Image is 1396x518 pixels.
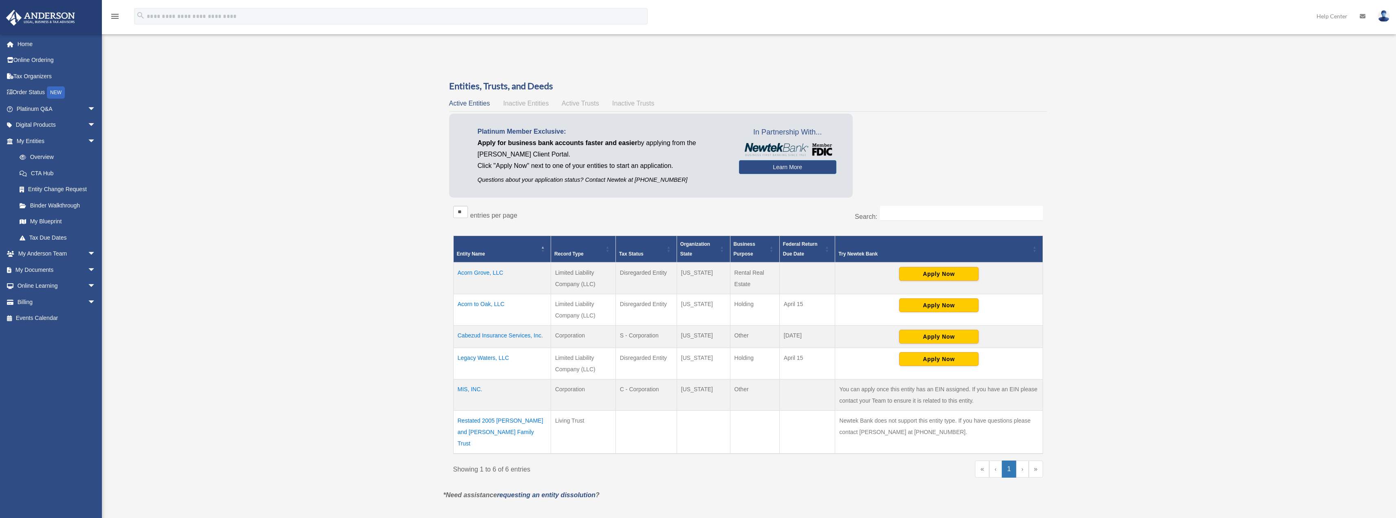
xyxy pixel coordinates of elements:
td: Restated 2005 [PERSON_NAME] and [PERSON_NAME] Family Trust [453,411,551,454]
th: Record Type: Activate to sort [551,236,615,263]
a: Tax Organizers [6,68,108,84]
a: Learn More [739,160,836,174]
span: Inactive Trusts [612,100,654,107]
p: Platinum Member Exclusive: [478,126,727,137]
a: CTA Hub [11,165,104,181]
span: Entity Name [457,251,485,257]
label: Search: [855,213,877,220]
div: Showing 1 to 6 of 6 entries [453,461,742,475]
span: Apply for business bank accounts faster and easier [478,139,637,146]
span: Active Entities [449,100,490,107]
span: Tax Status [619,251,644,257]
label: entries per page [470,212,518,219]
span: arrow_drop_down [88,294,104,311]
td: Corporation [551,379,615,411]
th: Try Newtek Bank : Activate to sort [835,236,1043,263]
a: Previous [989,461,1002,478]
a: Tax Due Dates [11,229,104,246]
td: Legacy Waters, LLC [453,348,551,379]
th: Tax Status: Activate to sort [615,236,677,263]
td: Acorn to Oak, LLC [453,294,551,326]
button: Apply Now [899,298,979,312]
span: arrow_drop_down [88,278,104,295]
img: Anderson Advisors Platinum Portal [4,10,77,26]
a: Binder Walkthrough [11,197,104,214]
td: Living Trust [551,411,615,454]
td: April 15 [779,294,835,326]
img: User Pic [1378,10,1390,22]
td: Limited Liability Company (LLC) [551,294,615,326]
td: Newtek Bank does not support this entity type. If you have questions please contact [PERSON_NAME]... [835,411,1043,454]
span: Business Purpose [734,241,755,257]
td: Holding [730,348,779,379]
button: Apply Now [899,330,979,344]
i: menu [110,11,120,21]
a: Last [1029,461,1043,478]
td: Disregarded Entity [615,262,677,294]
div: NEW [47,86,65,99]
span: arrow_drop_down [88,101,104,117]
td: Cabezud Insurance Services, Inc. [453,326,551,348]
td: Limited Liability Company (LLC) [551,262,615,294]
td: Rental Real Estate [730,262,779,294]
a: Digital Productsarrow_drop_down [6,117,108,133]
td: Other [730,326,779,348]
td: Disregarded Entity [615,294,677,326]
td: Disregarded Entity [615,348,677,379]
div: Try Newtek Bank [838,249,1030,259]
td: Acorn Grove, LLC [453,262,551,294]
td: [US_STATE] [677,262,730,294]
p: Questions about your application status? Contact Newtek at [PHONE_NUMBER] [478,175,727,185]
span: Inactive Entities [503,100,549,107]
th: Organization State: Activate to sort [677,236,730,263]
th: Federal Return Due Date: Activate to sort [779,236,835,263]
td: [US_STATE] [677,326,730,348]
button: Apply Now [899,267,979,281]
th: Business Purpose: Activate to sort [730,236,779,263]
td: [US_STATE] [677,348,730,379]
a: Billingarrow_drop_down [6,294,108,310]
button: Apply Now [899,352,979,366]
a: requesting an entity dissolution [497,492,595,498]
a: First [975,461,989,478]
a: Online Ordering [6,52,108,68]
img: NewtekBankLogoSM.png [743,143,832,156]
span: Organization State [680,241,710,257]
a: 1 [1002,461,1016,478]
td: Holding [730,294,779,326]
a: Next [1016,461,1029,478]
a: My Documentsarrow_drop_down [6,262,108,278]
a: Home [6,36,108,52]
h3: Entities, Trusts, and Deeds [449,80,1047,93]
span: arrow_drop_down [88,117,104,134]
a: Order StatusNEW [6,84,108,101]
a: My Entitiesarrow_drop_down [6,133,104,149]
span: Record Type [554,251,584,257]
td: MIS, INC. [453,379,551,411]
a: Entity Change Request [11,181,104,198]
th: Entity Name: Activate to invert sorting [453,236,551,263]
a: Events Calendar [6,310,108,326]
span: Active Trusts [562,100,599,107]
i: search [136,11,145,20]
td: April 15 [779,348,835,379]
a: My Anderson Teamarrow_drop_down [6,246,108,262]
a: Online Learningarrow_drop_down [6,278,108,294]
span: arrow_drop_down [88,262,104,278]
p: Click "Apply Now" next to one of your entities to start an application. [478,160,727,172]
a: Overview [11,149,100,165]
td: S - Corporation [615,326,677,348]
span: arrow_drop_down [88,246,104,262]
td: [DATE] [779,326,835,348]
em: *Need assistance ? [443,492,600,498]
td: C - Corporation [615,379,677,411]
td: [US_STATE] [677,294,730,326]
td: Limited Liability Company (LLC) [551,348,615,379]
p: by applying from the [PERSON_NAME] Client Portal. [478,137,727,160]
span: Federal Return Due Date [783,241,818,257]
td: Corporation [551,326,615,348]
a: My Blueprint [11,214,104,230]
td: [US_STATE] [677,379,730,411]
td: You can apply once this entity has an EIN assigned. If you have an EIN please contact your Team t... [835,379,1043,411]
a: Platinum Q&Aarrow_drop_down [6,101,108,117]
